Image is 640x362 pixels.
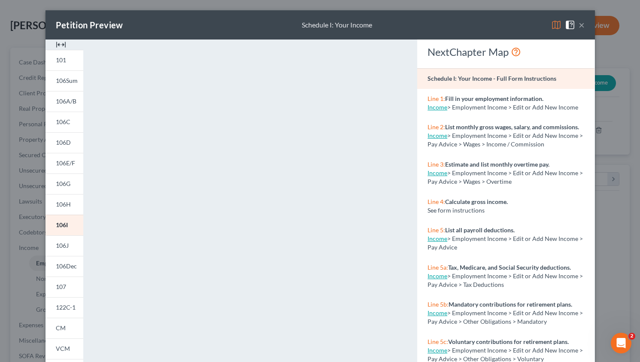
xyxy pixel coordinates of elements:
[56,201,71,208] span: 106H
[428,272,583,288] span: > Employment Income > Edit or Add New Income > Pay Advice > Tax Deductions
[445,226,515,234] strong: List all payroll deductions.
[428,169,447,176] a: Income
[428,207,485,214] span: See form instructions
[56,118,70,125] span: 106C
[428,123,445,131] span: Line 2:
[56,221,68,228] span: 106I
[428,198,445,205] span: Line 4:
[45,112,83,132] a: 106C
[302,20,372,30] div: Schedule I: Your Income
[448,264,571,271] strong: Tax, Medicare, and Social Security deductions.
[56,77,78,84] span: 106Sum
[45,91,83,112] a: 106A/B
[551,20,561,30] img: map-eea8200ae884c6f1103ae1953ef3d486a96c86aabb227e865a55264e3737af1f.svg
[45,70,83,91] a: 106Sum
[428,169,583,185] span: > Employment Income > Edit or Add New Income > Pay Advice > Wages > Overtime
[428,309,583,325] span: > Employment Income > Edit or Add New Income > Pay Advice > Other Obligations > Mandatory
[445,95,543,102] strong: Fill in your employment information.
[428,235,447,242] a: Income
[565,20,575,30] img: help-close-5ba153eb36485ed6c1ea00a893f15db1cb9b99d6cae46e1a8edb6c62d00a1a76.svg
[56,180,70,187] span: 106G
[56,283,66,290] span: 107
[428,75,556,82] strong: Schedule I: Your Income - Full Form Instructions
[428,301,449,308] span: Line 5b:
[448,338,569,345] strong: Voluntary contributions for retirement plans.
[611,333,631,353] iframe: Intercom live chat
[45,277,83,297] a: 107
[56,324,66,332] span: CM
[45,318,83,338] a: CM
[45,50,83,70] a: 101
[45,256,83,277] a: 106Dec
[45,338,83,359] a: VCM
[428,132,447,139] a: Income
[628,333,635,340] span: 2
[428,338,448,345] span: Line 5c:
[445,161,549,168] strong: Estimate and list monthly overtime pay.
[428,264,448,271] span: Line 5a:
[56,56,66,64] span: 101
[45,235,83,256] a: 106J
[428,132,583,148] span: > Employment Income > Edit or Add New Income > Pay Advice > Wages > Income / Commission
[579,20,585,30] button: ×
[449,301,572,308] strong: Mandatory contributions for retirement plans.
[45,132,83,153] a: 106D
[45,297,83,318] a: 122C-1
[45,173,83,194] a: 106G
[45,194,83,215] a: 106H
[428,347,447,354] a: Income
[56,139,71,146] span: 106D
[56,262,77,270] span: 106Dec
[428,161,445,168] span: Line 3:
[56,242,69,249] span: 106J
[45,153,83,173] a: 106E/F
[428,226,445,234] span: Line 5:
[428,95,445,102] span: Line 1:
[445,198,508,205] strong: Calculate gross income.
[428,272,447,280] a: Income
[56,304,76,311] span: 122C-1
[56,345,70,352] span: VCM
[428,235,583,251] span: > Employment Income > Edit or Add New Income > Pay Advice
[428,45,584,59] div: NextChapter Map
[447,103,578,111] span: > Employment Income > Edit or Add New Income
[56,19,123,31] div: Petition Preview
[56,97,76,105] span: 106A/B
[45,215,83,235] a: 106I
[428,309,447,316] a: Income
[428,103,447,111] a: Income
[56,159,75,167] span: 106E/F
[445,123,579,131] strong: List monthly gross wages, salary, and commissions.
[56,40,66,50] img: expand-e0f6d898513216a626fdd78e52531dac95497ffd26381d4c15ee2fc46db09dca.svg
